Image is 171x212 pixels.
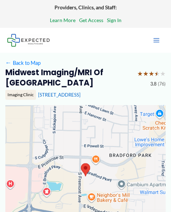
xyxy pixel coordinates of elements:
span: ★ [149,68,154,80]
a: Get Access [79,16,103,25]
a: [STREET_ADDRESS] [38,92,81,98]
img: Expected Healthcare Logo - side, dark font, small [7,34,50,46]
span: ★ [154,68,160,80]
a: ←Back to Map [5,58,41,68]
a: Learn More [50,16,76,25]
span: ★ [143,68,149,80]
span: ← [5,60,12,66]
span: ★ [160,68,166,80]
span: ★ [137,68,143,80]
button: Main menu toggle [149,33,164,48]
div: Imaging Clinic [5,90,36,100]
span: (76) [158,80,166,88]
strong: Providers, Clinics, and Staff: [55,4,117,10]
h2: Midwest Imaging/MRI of [GEOGRAPHIC_DATA] [5,68,132,88]
a: Sign In [107,16,121,25]
span: 3.8 [150,80,156,88]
